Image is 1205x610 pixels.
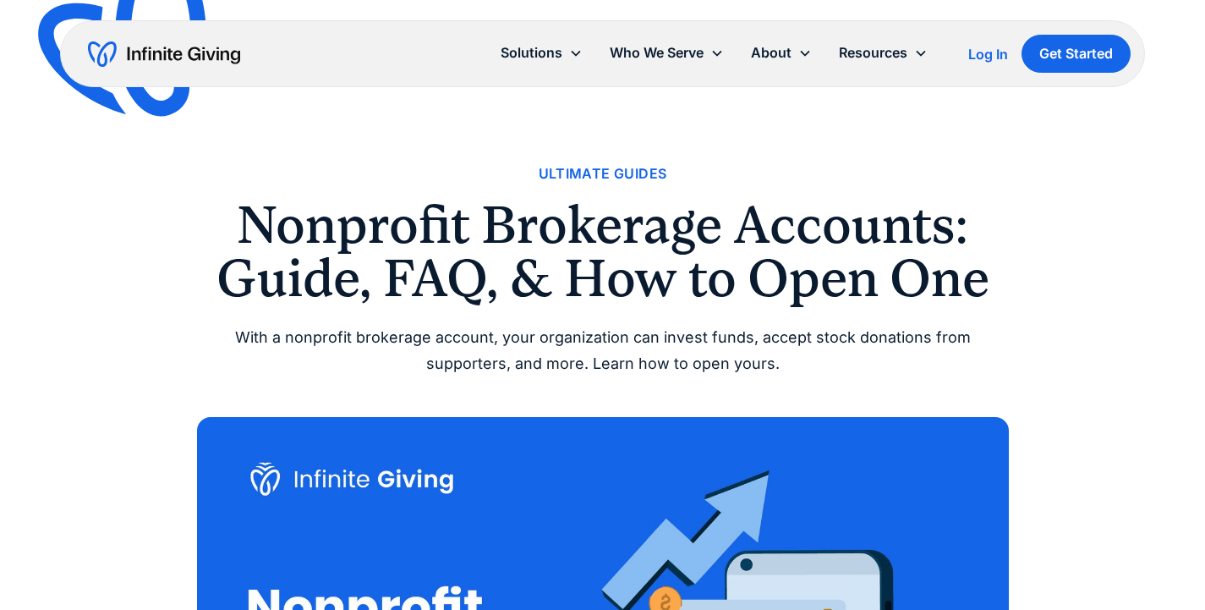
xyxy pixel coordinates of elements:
[737,35,825,71] div: About
[1022,35,1131,73] a: Get Started
[197,325,1009,376] div: With a nonprofit brokerage account, your organization can invest funds, accept stock donations fr...
[88,41,240,68] a: home
[610,41,704,64] div: Who We Serve
[825,35,941,71] div: Resources
[596,35,737,71] div: Who We Serve
[539,162,667,185] a: Ultimate Guides
[501,41,562,64] div: Solutions
[839,41,907,64] div: Resources
[487,35,596,71] div: Solutions
[751,41,791,64] div: About
[968,47,1008,61] div: Log In
[197,199,1009,305] h1: Nonprofit Brokerage Accounts: Guide, FAQ, & How to Open One
[968,44,1008,64] a: Log In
